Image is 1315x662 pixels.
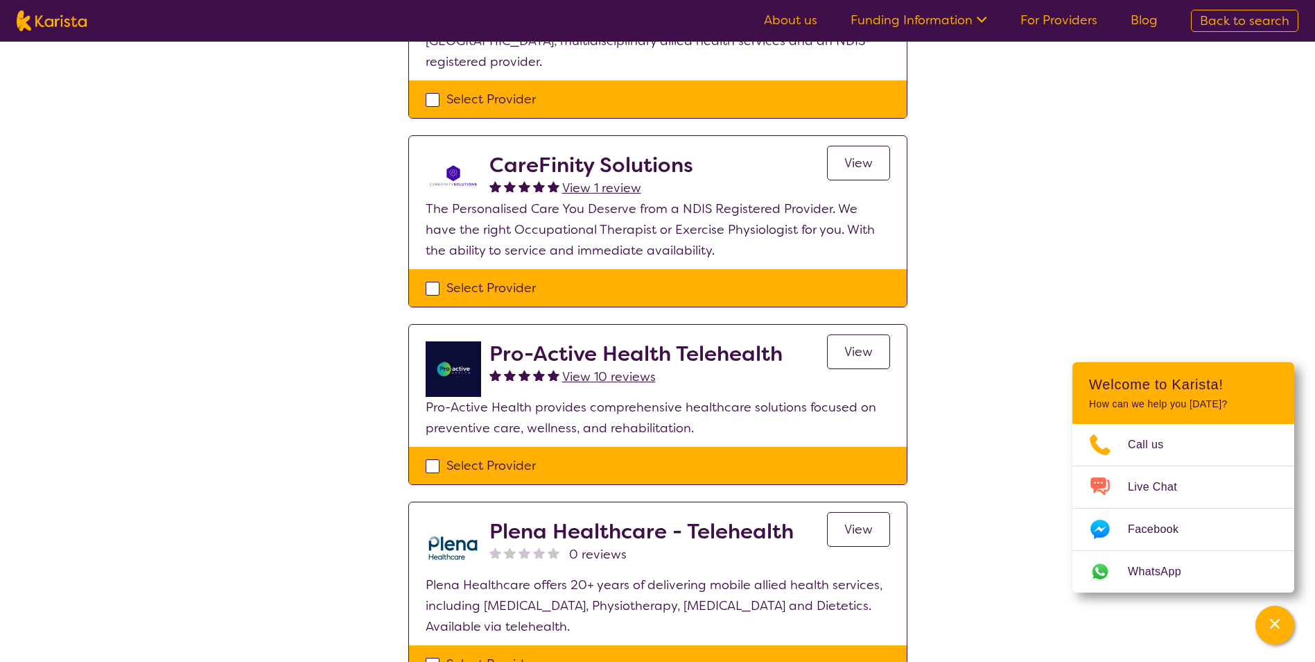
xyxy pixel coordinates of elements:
[562,368,656,385] span: View 10 reviews
[489,180,501,192] img: fullstar
[504,547,516,559] img: nonereviewstar
[504,369,516,381] img: fullstar
[489,153,693,178] h2: CareFinity Solutions
[1072,551,1294,593] a: Web link opens in a new tab.
[426,341,481,397] img: ymlb0re46ukcwlkv50cv.png
[426,519,481,575] img: qwv9egg5taowukv2xnze.png
[426,153,481,198] img: j1wvtkprq6x5tfxz9an2.png
[489,341,783,366] h2: Pro-Active Health Telehealth
[764,12,817,28] a: About us
[562,178,641,198] a: View 1 review
[489,547,501,559] img: nonereviewstar
[519,180,530,192] img: fullstar
[1072,424,1294,593] ul: Choose channel
[1089,398,1278,410] p: How can we help you [DATE]?
[562,180,641,196] span: View 1 review
[1020,12,1097,28] a: For Providers
[426,575,890,637] p: Plena Healthcare offers 20+ years of delivering mobile allied health services, including [MEDICAL...
[1200,12,1289,29] span: Back to search
[533,547,545,559] img: nonereviewstar
[1128,434,1181,455] span: Call us
[569,544,627,565] span: 0 reviews
[533,369,545,381] img: fullstar
[533,180,545,192] img: fullstar
[489,369,501,381] img: fullstar
[504,180,516,192] img: fullstar
[844,155,873,171] span: View
[851,12,987,28] a: Funding Information
[1128,519,1195,540] span: Facebook
[519,369,530,381] img: fullstar
[1131,12,1158,28] a: Blog
[1191,10,1298,32] a: Back to search
[548,547,559,559] img: nonereviewstar
[426,198,890,261] p: The Personalised Care You Deserve from a NDIS Registered Provider. We have the right Occupational...
[827,334,890,369] a: View
[548,369,559,381] img: fullstar
[519,547,530,559] img: nonereviewstar
[17,10,87,31] img: Karista logo
[548,180,559,192] img: fullstar
[844,521,873,538] span: View
[562,366,656,387] a: View 10 reviews
[1072,362,1294,593] div: Channel Menu
[1255,606,1294,645] button: Channel Menu
[1089,376,1278,393] h2: Welcome to Karista!
[1128,561,1198,582] span: WhatsApp
[1128,477,1194,498] span: Live Chat
[426,397,890,439] p: Pro-Active Health provides comprehensive healthcare solutions focused on preventive care, wellnes...
[827,512,890,547] a: View
[827,146,890,180] a: View
[844,343,873,360] span: View
[489,519,794,544] h2: Plena Healthcare - Telehealth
